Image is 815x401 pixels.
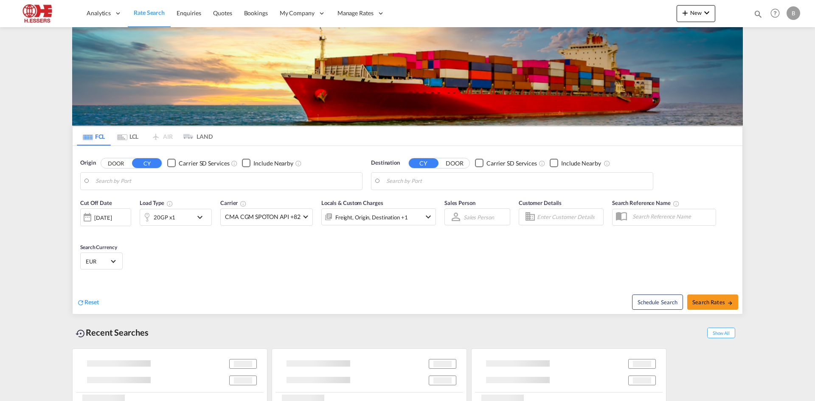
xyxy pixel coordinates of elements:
md-icon: Unchecked: Ignores neighbouring ports when fetching rates.Checked : Includes neighbouring ports w... [295,160,302,167]
div: Recent Searches [72,323,152,342]
span: Search Rates [692,299,733,306]
div: B [787,6,800,20]
md-checkbox: Checkbox No Ink [167,159,229,168]
div: Freight Origin Destination Factory Stuffing [335,211,408,223]
md-pagination-wrapper: Use the left and right arrow keys to navigate between tabs [77,127,213,146]
span: Help [768,6,782,20]
button: Note: By default Schedule search will only considerorigin ports, destination ports and cut off da... [632,294,683,310]
span: Show All [707,328,735,338]
button: DOOR [101,158,131,168]
div: [DATE] [94,214,112,222]
md-icon: icon-refresh [77,299,84,306]
md-icon: Unchecked: Search for CY (Container Yard) services for all selected carriers.Checked : Search for... [231,160,238,167]
md-tab-item: FCL [77,127,111,146]
span: Search Currency [80,244,117,250]
input: Search Reference Name [628,210,716,223]
md-checkbox: Checkbox No Ink [550,159,601,168]
div: icon-refreshReset [77,298,99,307]
div: icon-magnify [753,9,763,22]
md-datepicker: Select [80,225,87,237]
span: Customer Details [519,199,562,206]
span: Quotes [213,9,232,17]
md-icon: icon-plus 400-fg [680,8,690,18]
span: Locals & Custom Charges [321,199,383,206]
input: Search by Port [386,175,649,188]
button: CY [409,158,438,168]
span: Analytics [87,9,111,17]
button: CY [132,158,162,168]
span: My Company [280,9,315,17]
div: [DATE] [80,208,131,226]
md-icon: Unchecked: Search for CY (Container Yard) services for all selected carriers.Checked : Search for... [539,160,545,167]
span: Sales Person [444,199,475,206]
div: Include Nearby [253,159,293,168]
span: Rate Search [134,9,165,16]
span: Reset [84,298,99,306]
md-tab-item: LCL [111,127,145,146]
md-icon: icon-chevron-down [423,212,433,222]
md-icon: icon-magnify [753,9,763,19]
button: icon-plus 400-fgNewicon-chevron-down [677,5,715,22]
input: Enter Customer Details [537,210,601,223]
div: 20GP x1 [154,211,175,223]
span: Load Type [140,199,173,206]
div: 20GP x1icon-chevron-down [140,209,212,226]
md-checkbox: Checkbox No Ink [475,159,537,168]
md-select: Select Currency: € EUREuro [85,255,118,267]
span: CMA CGM SPOTON API +82 [225,213,301,221]
span: EUR [86,258,110,265]
div: Origin DOOR CY Checkbox No InkUnchecked: Search for CY (Container Yard) services for all selected... [73,146,742,314]
input: Search by Port [96,175,358,188]
div: Freight Origin Destination Factory Stuffingicon-chevron-down [321,208,436,225]
md-icon: icon-chevron-down [195,212,209,222]
span: Destination [371,159,400,167]
md-icon: Unchecked: Ignores neighbouring ports when fetching rates.Checked : Includes neighbouring ports w... [604,160,610,167]
md-icon: Your search will be saved by the below given name [673,200,680,207]
md-icon: icon-backup-restore [76,328,86,339]
span: Cut Off Date [80,199,112,206]
div: Include Nearby [561,159,601,168]
md-icon: The selected Trucker/Carrierwill be displayed in the rate results If the rates are from another f... [240,200,247,207]
md-icon: icon-chevron-down [702,8,712,18]
div: Carrier SD Services [486,159,537,168]
div: Help [768,6,787,21]
md-select: Sales Person [463,211,495,223]
div: Carrier SD Services [179,159,229,168]
button: Search Ratesicon-arrow-right [687,294,738,310]
img: 690005f0ba9d11ee90968bb23dcea500.JPG [13,4,70,23]
md-icon: icon-information-outline [166,200,173,207]
img: LCL+%26+FCL+BACKGROUND.png [72,27,743,126]
md-checkbox: Checkbox No Ink [242,159,293,168]
span: Carrier [220,199,247,206]
button: DOOR [440,158,469,168]
span: Bookings [244,9,268,17]
md-icon: icon-arrow-right [727,300,733,306]
span: Origin [80,159,96,167]
span: New [680,9,712,16]
span: Enquiries [177,9,201,17]
span: Manage Rates [337,9,374,17]
span: Search Reference Name [612,199,680,206]
md-tab-item: LAND [179,127,213,146]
